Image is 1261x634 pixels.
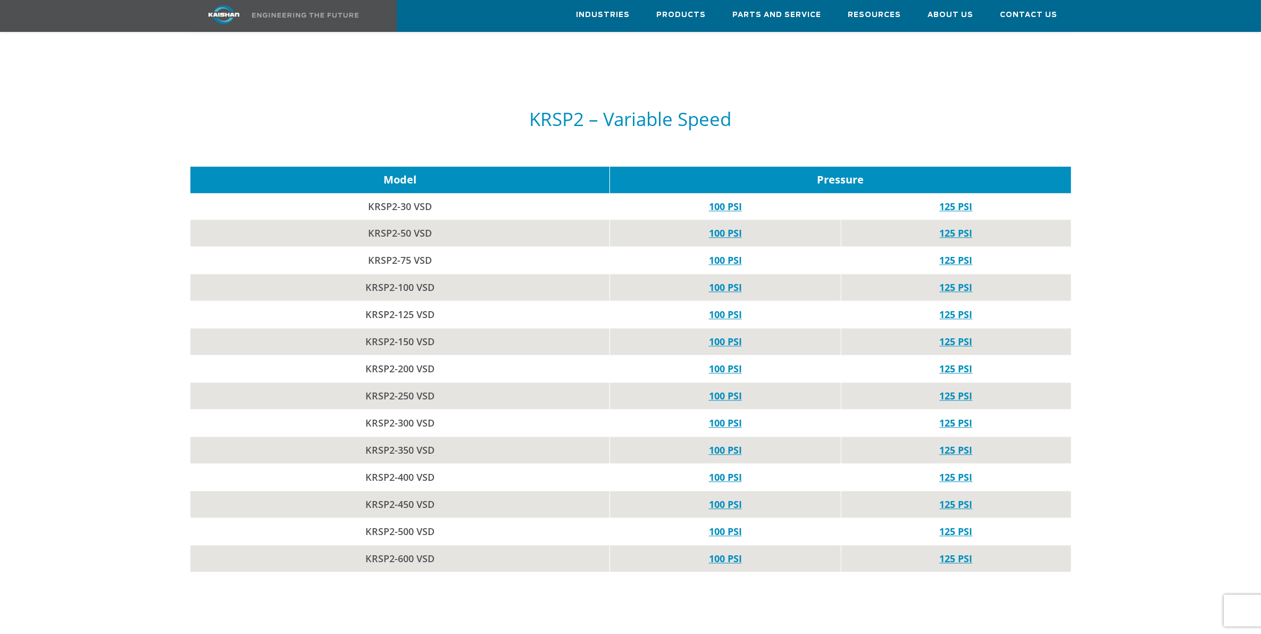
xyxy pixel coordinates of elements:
span: Resources [848,9,901,21]
a: 125 PSI [940,444,973,456]
a: 100 PSI [709,498,742,511]
a: 125 PSI [940,552,973,565]
a: 100 PSI [709,471,742,483]
a: Contact Us [1000,1,1058,29]
img: kaishan logo [184,5,264,24]
a: 100 PSI [709,308,742,321]
a: Parts and Service [733,1,822,29]
h5: KRSP2 – Variable Speed [190,109,1071,129]
a: 100 PSI [709,281,742,294]
td: Model [190,166,610,193]
a: 125 PSI [940,362,973,375]
td: KRSP2-350 VSD [190,437,610,464]
a: 125 PSI [940,335,973,348]
a: 100 PSI [709,389,742,402]
a: 125 PSI [940,254,973,266]
a: 125 PSI [940,416,973,429]
a: 100 PSI [709,525,742,538]
td: KRSP2-75 VSD [190,247,610,274]
a: 125 PSI [940,525,973,538]
span: Contact Us [1000,9,1058,21]
img: Engineering the future [252,13,358,18]
a: 125 PSI [940,227,973,239]
td: KRSP2-300 VSD [190,410,610,437]
td: KRSP2-100 VSD [190,274,610,301]
span: About Us [928,9,974,21]
a: 100 PSI [709,416,742,429]
a: 125 PSI [940,200,973,213]
a: Industries [577,1,630,29]
a: 125 PSI [940,498,973,511]
a: About Us [928,1,974,29]
a: 100 PSI [709,362,742,375]
a: 100 PSI [709,552,742,565]
a: 100 PSI [709,254,742,266]
td: KRSP2-600 VSD [190,545,610,572]
a: 125 PSI [940,389,973,402]
a: 100 PSI [709,200,742,213]
td: KRSP2-150 VSD [190,328,610,355]
td: Pressure [609,166,1071,193]
a: Resources [848,1,901,29]
span: Products [657,9,706,21]
td: KRSP2-500 VSD [190,518,610,545]
span: Parts and Service [733,9,822,21]
td: KRSP2-200 VSD [190,355,610,382]
td: KRSP2-400 VSD [190,464,610,491]
td: KRSP2-250 VSD [190,382,610,410]
a: 125 PSI [940,471,973,483]
a: 100 PSI [709,444,742,456]
td: KRSP2-125 VSD [190,301,610,328]
a: 100 PSI [709,227,742,239]
a: Products [657,1,706,29]
td: KRSP2-50 VSD [190,220,610,247]
a: 125 PSI [940,281,973,294]
span: Industries [577,9,630,21]
td: KRSP2-30 VSD [190,193,610,220]
a: 125 PSI [940,308,973,321]
td: KRSP2-450 VSD [190,491,610,518]
a: 100 PSI [709,335,742,348]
